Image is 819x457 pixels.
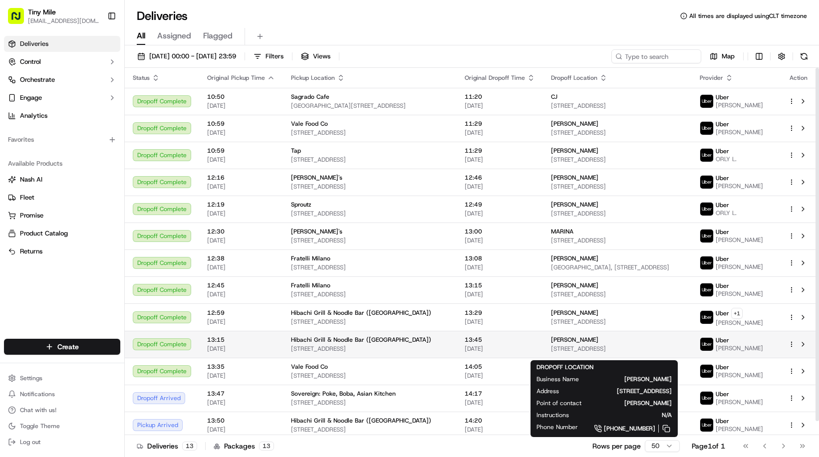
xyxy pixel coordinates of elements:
span: [PERSON_NAME] [551,120,598,128]
span: Uber [716,417,729,425]
span: Hibachi Grill & Noodle Bar ([GEOGRAPHIC_DATA]) [291,309,431,317]
span: [DATE] [207,236,275,244]
span: [STREET_ADDRESS] [551,129,684,137]
span: [DATE] [465,290,535,298]
button: +1 [731,308,743,319]
span: [STREET_ADDRESS] [291,318,449,326]
a: [PHONE_NUMBER] [594,423,672,434]
span: Fratelli Milano [291,281,330,289]
span: Create [57,342,79,352]
p: Welcome 👋 [10,40,182,56]
span: [STREET_ADDRESS] [291,345,449,353]
span: [DATE] 00:00 - [DATE] 23:59 [149,52,236,61]
div: Available Products [4,156,120,172]
span: Product Catalog [20,229,68,238]
span: [DATE] [465,263,535,271]
img: uber-new-logo.jpeg [700,256,713,269]
button: Promise [4,208,120,224]
span: [STREET_ADDRESS] [551,345,684,353]
span: 10:59 [207,147,275,155]
span: [PERSON_NAME] [716,236,763,244]
span: [DATE] [465,372,535,380]
span: [PERSON_NAME] [551,201,598,209]
button: Fleet [4,190,120,206]
a: Nash AI [8,175,116,184]
span: [DATE] [465,318,535,326]
img: uber-new-logo.jpeg [700,122,713,135]
span: 13:15 [207,336,275,344]
span: All [137,30,145,42]
button: Settings [4,371,120,385]
h1: Deliveries [137,8,188,24]
span: [PERSON_NAME] [597,399,672,407]
img: uber-new-logo.jpeg [700,95,713,108]
span: Uber [716,120,729,128]
span: 10:59 [207,120,275,128]
span: [STREET_ADDRESS] [551,290,684,298]
span: Sovereign: Poke, Boba, Asian Kitchen [291,390,396,398]
span: [STREET_ADDRESS] [291,129,449,137]
span: [DATE] [465,156,535,164]
span: Pickup Location [291,74,335,82]
span: 12:16 [207,174,275,182]
span: Analytics [20,111,47,120]
div: Action [788,74,809,82]
span: [DATE] [207,426,275,434]
span: Knowledge Base [20,145,76,155]
span: [DATE] [465,236,535,244]
button: Views [296,49,335,63]
span: [GEOGRAPHIC_DATA][STREET_ADDRESS] [291,102,449,110]
span: 11:20 [465,93,535,101]
span: [DATE] [207,399,275,407]
button: Filters [249,49,288,63]
span: Flagged [203,30,233,42]
span: Uber [716,147,729,155]
span: [STREET_ADDRESS] [291,290,449,298]
div: Page 1 of 1 [692,441,725,451]
div: Favorites [4,132,120,148]
span: Uber [716,174,729,182]
span: [STREET_ADDRESS] [291,263,449,271]
span: Sagrado Cafe [291,93,329,101]
div: Packages [214,441,274,451]
span: [STREET_ADDRESS] [291,372,449,380]
img: uber-new-logo.jpeg [700,176,713,189]
span: 13:15 [465,281,535,289]
a: Product Catalog [8,229,116,238]
span: [STREET_ADDRESS] [291,236,449,244]
span: Returns [20,247,42,256]
span: MARINA [551,228,573,235]
span: [DATE] [465,426,535,434]
span: Tap [291,147,301,155]
span: Tiny Mile [28,7,56,17]
span: Uber [716,93,729,101]
img: Nash [10,10,30,30]
span: N/A [585,411,672,419]
span: 12:46 [465,174,535,182]
span: [DATE] [465,102,535,110]
span: Fratelli Milano [291,254,330,262]
span: Hibachi Grill & Noodle Bar ([GEOGRAPHIC_DATA]) [291,336,431,344]
a: Analytics [4,108,120,124]
span: [STREET_ADDRESS] [551,102,684,110]
span: 13:29 [465,309,535,317]
span: Original Dropoff Time [465,74,525,82]
span: Settings [20,374,42,382]
span: 14:20 [465,417,535,425]
span: [STREET_ADDRESS] [551,236,684,244]
span: ORLY L. [716,155,737,163]
span: 11:29 [465,147,535,155]
img: uber-new-logo.jpeg [700,419,713,432]
span: [DATE] [465,210,535,218]
span: [DATE] [465,345,535,353]
span: [DATE] [465,183,535,191]
a: Powered byPylon [70,169,121,177]
span: [DATE] [207,210,275,218]
span: Deliveries [20,39,48,48]
span: [PERSON_NAME] [551,281,598,289]
span: 13:00 [465,228,535,235]
span: API Documentation [94,145,160,155]
span: [STREET_ADDRESS] [291,399,449,407]
span: Pylon [99,169,121,177]
span: [PERSON_NAME] [716,128,763,136]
